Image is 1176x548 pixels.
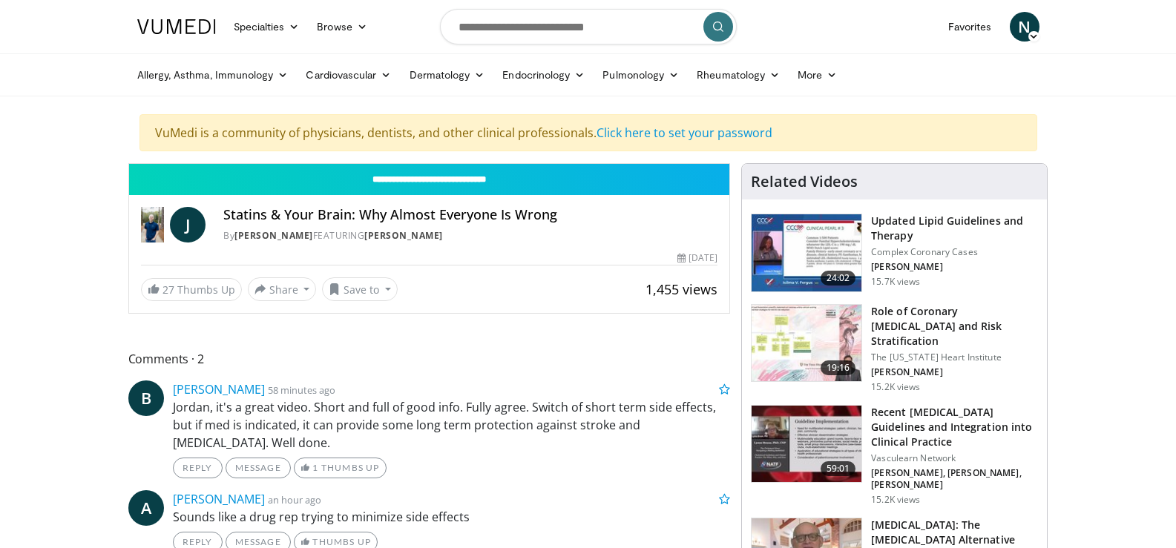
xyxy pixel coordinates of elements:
[871,304,1038,349] h3: Role of Coronary [MEDICAL_DATA] and Risk Stratification
[225,12,309,42] a: Specialties
[871,276,920,288] p: 15.7K views
[677,251,717,265] div: [DATE]
[173,398,731,452] p: Jordan, it's a great video. Short and full of good info. Fully agree. Switch of short term side e...
[751,214,1038,292] a: 24:02 Updated Lipid Guidelines and Therapy Complex Coronary Cases [PERSON_NAME] 15.7K views
[173,508,731,526] p: Sounds like a drug rep trying to minimize side effects
[364,229,443,242] a: [PERSON_NAME]
[871,261,1038,273] p: [PERSON_NAME]
[223,207,717,223] h4: Statins & Your Brain: Why Almost Everyone Is Wrong
[871,467,1038,491] p: [PERSON_NAME], [PERSON_NAME], [PERSON_NAME]
[173,458,223,478] a: Reply
[308,12,376,42] a: Browse
[297,60,400,90] a: Cardiovascular
[597,125,772,141] a: Click here to set your password
[871,246,1038,258] p: Complex Coronary Cases
[751,304,1038,393] a: 19:16 Role of Coronary [MEDICAL_DATA] and Risk Stratification The [US_STATE] Heart Institute [PER...
[871,494,920,506] p: 15.2K views
[789,60,846,90] a: More
[294,458,387,478] a: 1 Thumbs Up
[821,360,856,375] span: 19:16
[871,351,1038,363] p: The [US_STATE] Heart Institute
[128,380,164,416] a: B
[871,381,920,393] p: 15.2K views
[128,490,164,526] a: A
[139,114,1037,151] div: VuMedi is a community of physicians, dentists, and other clinical professionals.
[871,405,1038,449] h3: Recent [MEDICAL_DATA] Guidelines and Integration into Clinical Practice
[312,462,318,473] span: 1
[871,452,1038,464] p: Vasculearn Network
[268,493,321,506] small: an hour ago
[322,277,398,301] button: Save to
[821,461,856,476] span: 59:01
[223,229,717,242] div: By FEATURING
[401,60,494,90] a: Dermatology
[128,60,298,90] a: Allergy, Asthma, Immunology
[128,349,731,369] span: Comments 2
[173,491,265,507] a: [PERSON_NAME]
[752,305,861,382] img: 1efa8c99-7b8a-4ab5-a569-1c219ae7bd2c.150x105_q85_crop-smart_upscale.jpg
[493,60,594,90] a: Endocrinology
[688,60,789,90] a: Rheumatology
[141,278,242,301] a: 27 Thumbs Up
[137,19,216,34] img: VuMedi Logo
[170,207,206,242] a: J
[141,207,165,242] img: Dr. Jordan Rennicke
[752,214,861,291] img: 77f671eb-9394-4acc-bc78-a9f077f94e00.150x105_q85_crop-smart_upscale.jpg
[1010,12,1039,42] a: N
[821,271,856,285] span: 24:02
[226,458,291,478] a: Message
[752,406,861,483] img: 87825f19-cf4c-4b91-bba1-ce218758c6bb.150x105_q85_crop-smart_upscale.jpg
[173,381,265,397] a: [PERSON_NAME]
[248,277,317,301] button: Share
[234,229,313,242] a: [PERSON_NAME]
[162,283,174,297] span: 27
[871,214,1038,243] h3: Updated Lipid Guidelines and Therapy
[939,12,1001,42] a: Favorites
[594,60,688,90] a: Pulmonology
[440,9,737,44] input: Search topics, interventions
[871,366,1038,378] p: [PERSON_NAME]
[646,280,717,298] span: 1,455 views
[871,518,1038,547] h3: [MEDICAL_DATA]: The [MEDICAL_DATA] Alternative
[751,405,1038,506] a: 59:01 Recent [MEDICAL_DATA] Guidelines and Integration into Clinical Practice Vasculearn Network ...
[268,383,335,397] small: 58 minutes ago
[751,173,858,191] h4: Related Videos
